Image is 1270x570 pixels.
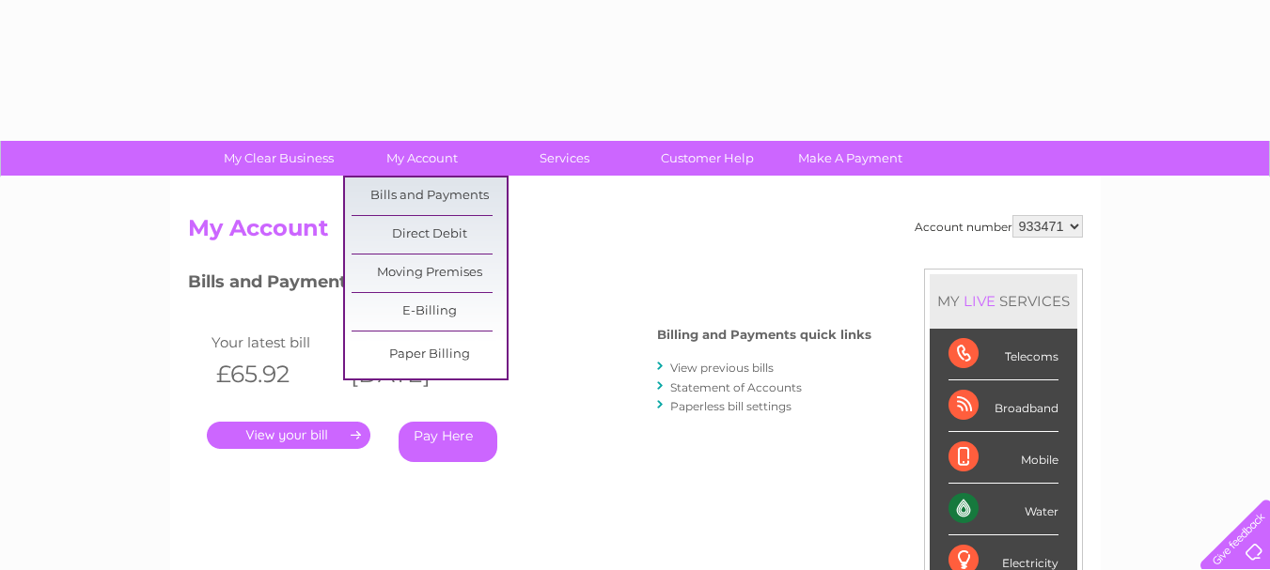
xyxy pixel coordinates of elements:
[949,329,1058,380] div: Telecoms
[352,254,507,292] a: Moving Premises
[670,380,802,394] a: Statement of Accounts
[352,336,507,374] a: Paper Billing
[930,274,1077,328] div: MY SERVICES
[670,399,792,413] a: Paperless bill settings
[949,380,1058,432] div: Broadband
[949,484,1058,535] div: Water
[630,141,785,176] a: Customer Help
[207,330,342,355] td: Your latest bill
[670,361,774,375] a: View previous bills
[949,432,1058,484] div: Mobile
[960,292,999,310] div: LIVE
[352,177,507,215] a: Bills and Payments
[188,215,1083,251] h2: My Account
[352,293,507,331] a: E-Billing
[657,328,871,342] h4: Billing and Payments quick links
[915,215,1083,238] div: Account number
[352,216,507,254] a: Direct Debit
[341,330,477,355] td: Invoice date
[399,422,497,462] a: Pay Here
[487,141,642,176] a: Services
[188,269,871,301] h3: Bills and Payments
[773,141,928,176] a: Make A Payment
[201,141,356,176] a: My Clear Business
[207,355,342,393] th: £65.92
[341,355,477,393] th: [DATE]
[207,422,370,449] a: .
[344,141,499,176] a: My Account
